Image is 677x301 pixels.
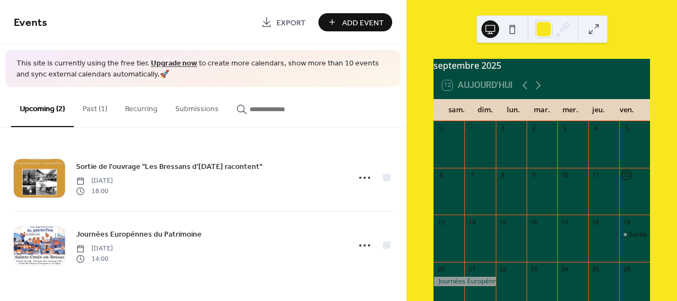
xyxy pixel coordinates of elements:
[619,230,650,239] div: Sortie de l'ouvrage "Les Bressans d'aujourd'hui racontent"
[76,229,202,240] span: Journées Europénnes du Patrimoine
[561,171,569,179] div: 10
[342,17,384,29] span: Add Event
[318,13,392,31] button: Add Event
[76,244,113,254] span: [DATE]
[556,99,584,121] div: mer.
[277,17,306,29] span: Export
[116,87,166,126] button: Recurring
[592,218,600,226] div: 18
[74,87,116,126] button: Past (1)
[76,228,202,240] a: Journées Europénnes du Patrimoine
[622,265,631,273] div: 26
[468,171,476,179] div: 7
[530,171,538,179] div: 9
[468,265,476,273] div: 21
[584,99,613,121] div: jeu.
[530,218,538,226] div: 16
[468,218,476,226] div: 14
[592,124,600,133] div: 4
[253,13,314,31] a: Export
[434,277,495,286] div: Journées Europénnes du Patrimoine
[76,254,113,264] span: 14:00
[437,218,445,226] div: 13
[622,124,631,133] div: 5
[76,160,262,173] a: Sortie de l'ouvrage "Les Bressans d'[DATE] racontent"
[499,265,507,273] div: 22
[11,87,74,127] button: Upcoming (2)
[561,218,569,226] div: 17
[468,124,476,133] div: 31
[14,12,47,34] span: Events
[499,171,507,179] div: 8
[499,99,528,121] div: lun.
[442,99,471,121] div: sam.
[76,161,262,173] span: Sortie de l'ouvrage "Les Bressans d'[DATE] racontent"
[530,124,538,133] div: 2
[622,171,631,179] div: 12
[592,265,600,273] div: 25
[471,99,500,121] div: dim.
[530,265,538,273] div: 23
[499,124,507,133] div: 1
[437,124,445,133] div: 30
[76,186,113,196] span: 18:00
[17,58,389,80] span: This site is currently using the free tier. to create more calendars, show more than 10 events an...
[561,124,569,133] div: 3
[622,218,631,226] div: 19
[437,171,445,179] div: 6
[166,87,228,126] button: Submissions
[528,99,556,121] div: mar.
[434,59,650,72] div: septembre 2025
[76,176,113,186] span: [DATE]
[613,99,641,121] div: ven.
[151,56,197,71] a: Upgrade now
[437,265,445,273] div: 20
[592,171,600,179] div: 11
[499,218,507,226] div: 15
[561,265,569,273] div: 24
